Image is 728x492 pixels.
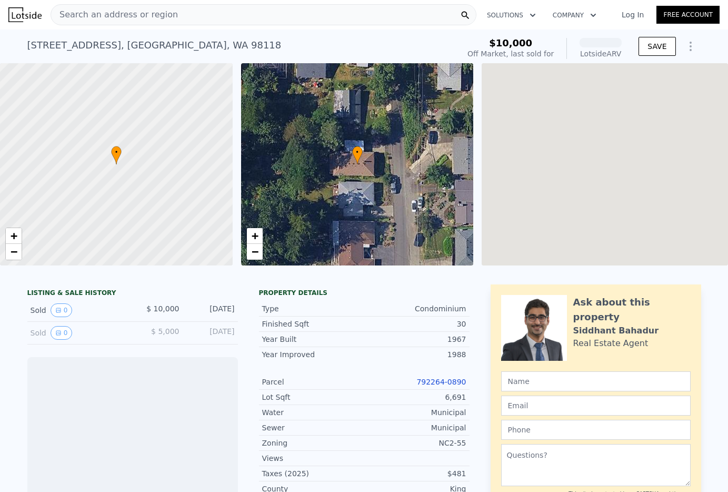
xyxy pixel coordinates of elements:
[188,326,235,340] div: [DATE]
[27,289,238,299] div: LISTING & SALE HISTORY
[11,245,17,258] span: −
[573,337,649,350] div: Real Estate Agent
[262,422,364,433] div: Sewer
[573,324,659,337] div: Siddhant Bahadur
[352,146,363,164] div: •
[262,392,364,402] div: Lot Sqft
[364,319,466,329] div: 30
[501,396,691,416] input: Email
[27,38,282,53] div: [STREET_ADDRESS] , [GEOGRAPHIC_DATA] , WA 98118
[416,378,466,386] a: 792264-0890
[609,9,656,20] a: Log In
[262,468,364,479] div: Taxes (2025)
[151,327,179,336] span: $ 5,000
[489,37,532,48] span: $10,000
[544,6,605,25] button: Company
[364,438,466,448] div: NC2-55
[31,326,124,340] div: Sold
[262,303,364,314] div: Type
[11,229,17,242] span: +
[364,303,466,314] div: Condominium
[501,420,691,440] input: Phone
[262,319,364,329] div: Finished Sqft
[259,289,470,297] div: Property details
[364,349,466,360] div: 1988
[31,303,124,317] div: Sold
[251,229,258,242] span: +
[352,147,363,157] span: •
[6,228,22,244] a: Zoom in
[6,244,22,260] a: Zoom out
[111,147,122,157] span: •
[478,6,544,25] button: Solutions
[247,244,263,260] a: Zoom out
[146,304,179,313] span: $ 10,000
[501,371,691,391] input: Name
[364,422,466,433] div: Municipal
[680,36,701,57] button: Show Options
[467,48,554,59] div: Off Market, last sold for
[639,37,675,56] button: SAVE
[482,63,728,265] div: Mapa
[111,146,122,164] div: •
[51,8,178,21] span: Search an address or region
[51,303,73,317] button: View historical data
[656,6,720,24] a: Free Account
[262,349,364,360] div: Year Improved
[188,303,235,317] div: [DATE]
[364,392,466,402] div: 6,691
[262,407,364,418] div: Water
[247,228,263,244] a: Zoom in
[51,326,73,340] button: View historical data
[262,438,364,448] div: Zoning
[262,453,364,464] div: Views
[251,245,258,258] span: −
[262,377,364,387] div: Parcel
[364,334,466,345] div: 1967
[364,468,466,479] div: $481
[573,295,691,324] div: Ask about this property
[364,407,466,418] div: Municipal
[8,7,42,22] img: Lotside
[262,334,364,345] div: Year Built
[580,48,622,59] div: Lotside ARV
